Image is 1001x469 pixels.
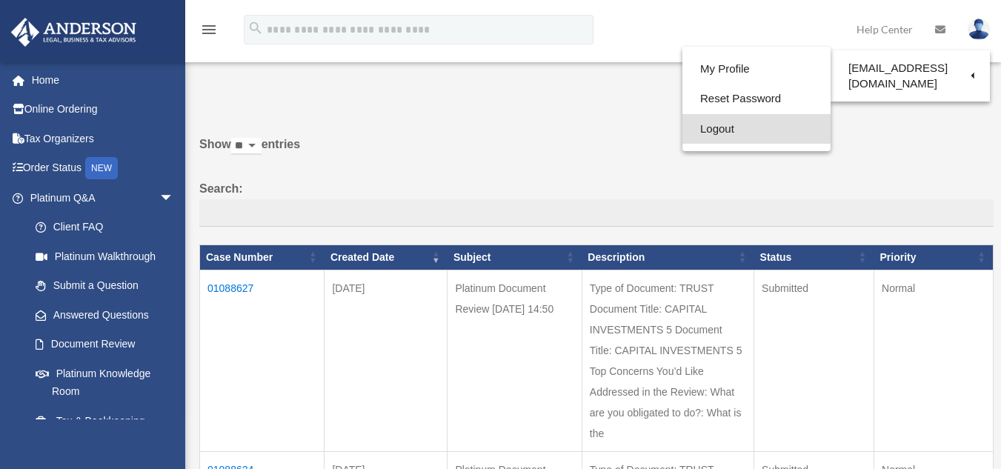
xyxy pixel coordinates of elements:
img: User Pic [968,19,990,40]
a: Logout [682,114,831,144]
input: Search: [199,199,994,227]
td: 01088627 [200,270,325,451]
a: Online Ordering [10,95,196,124]
a: My Profile [682,54,831,84]
a: Document Review [21,330,189,359]
a: Order StatusNEW [10,153,196,184]
i: menu [200,21,218,39]
a: Platinum Knowledge Room [21,359,189,406]
span: arrow_drop_down [159,183,189,213]
a: Platinum Walkthrough [21,242,189,271]
td: Type of Document: TRUST Document Title: CAPITAL INVESTMENTS 5 Document Title: CAPITAL INVESTMENTS... [582,270,754,451]
th: Priority: activate to sort column ascending [874,245,994,270]
td: Normal [874,270,994,451]
a: Tax & Bookkeeping Packages [21,406,189,453]
div: NEW [85,157,118,179]
a: Reset Password [682,84,831,114]
a: [EMAIL_ADDRESS][DOMAIN_NAME] [831,54,990,98]
th: Status: activate to sort column ascending [754,245,874,270]
th: Subject: activate to sort column ascending [448,245,582,270]
label: Show entries [199,134,994,170]
a: Submit a Question [21,271,189,301]
td: Submitted [754,270,874,451]
a: Answered Questions [21,300,182,330]
a: menu [200,26,218,39]
th: Case Number: activate to sort column ascending [200,245,325,270]
i: search [247,20,264,36]
label: Search: [199,179,994,227]
a: Platinum Q&Aarrow_drop_down [10,183,189,213]
a: Home [10,65,196,95]
th: Description: activate to sort column ascending [582,245,754,270]
th: Created Date: activate to sort column ascending [325,245,448,270]
img: Anderson Advisors Platinum Portal [7,18,141,47]
td: Platinum Document Review [DATE] 14:50 [448,270,582,451]
select: Showentries [231,138,262,155]
a: Tax Organizers [10,124,196,153]
td: [DATE] [325,270,448,451]
a: Client FAQ [21,213,189,242]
